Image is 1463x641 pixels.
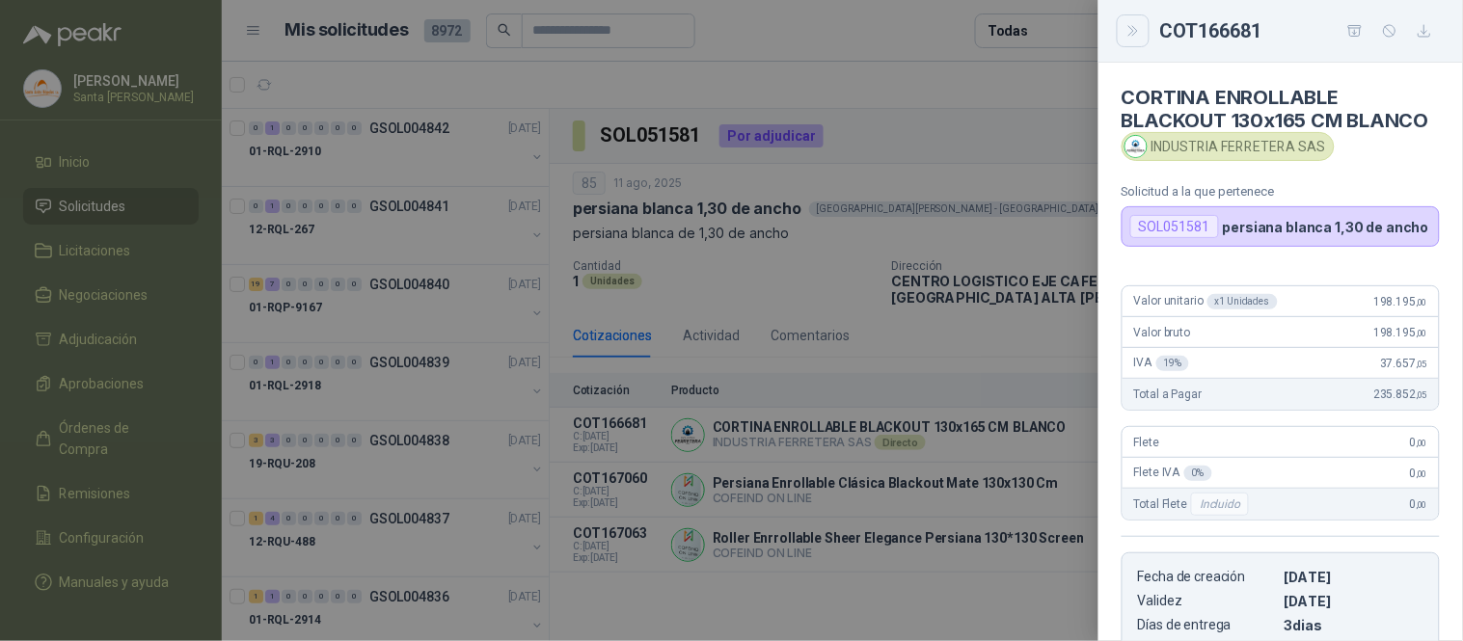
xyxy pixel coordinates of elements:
[1285,617,1423,633] p: 3 dias
[1138,617,1277,633] p: Días de entrega
[1373,295,1427,308] span: 198.195
[1184,466,1212,481] div: 0 %
[1134,466,1212,481] span: Flete IVA
[1416,359,1427,369] span: ,05
[1207,294,1278,309] div: x 1 Unidades
[1373,326,1427,339] span: 198.195
[1223,219,1429,235] p: persiana blanca 1,30 de ancho
[1416,499,1427,510] span: ,00
[1410,497,1427,511] span: 0
[1410,467,1427,480] span: 0
[1416,389,1427,400] span: ,05
[1416,438,1427,448] span: ,00
[1134,356,1189,371] span: IVA
[1134,294,1278,309] span: Valor unitario
[1130,215,1219,238] div: SOL051581
[1122,19,1145,42] button: Close
[1410,436,1427,449] span: 0
[1416,328,1427,338] span: ,00
[1134,326,1190,339] span: Valor bruto
[1285,569,1423,585] p: [DATE]
[1380,357,1427,370] span: 37.657
[1122,86,1440,132] h4: CORTINA ENROLLABLE BLACKOUT 130x165 CM BLANCO
[1138,593,1277,609] p: Validez
[1122,132,1335,161] div: INDUSTRIA FERRETERA SAS
[1134,387,1202,401] span: Total a Pagar
[1191,493,1249,516] div: Incluido
[1285,593,1423,609] p: [DATE]
[1373,387,1427,401] span: 235.852
[1125,136,1147,157] img: Company Logo
[1416,468,1427,479] span: ,00
[1156,356,1190,371] div: 19 %
[1122,184,1440,199] p: Solicitud a la que pertenece
[1138,569,1277,585] p: Fecha de creación
[1416,297,1427,307] span: ,00
[1134,493,1253,516] span: Total Flete
[1160,15,1440,46] div: COT166681
[1134,436,1159,449] span: Flete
